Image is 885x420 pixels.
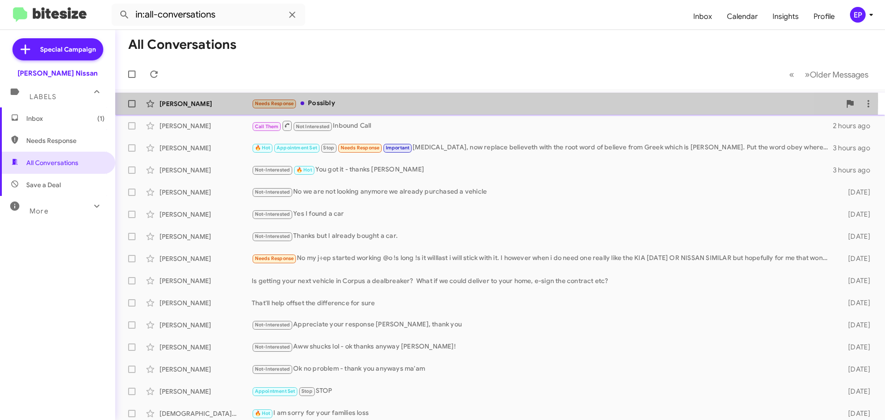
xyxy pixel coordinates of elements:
[252,98,841,109] div: Possibly
[765,3,806,30] a: Insights
[296,167,312,173] span: 🔥 Hot
[255,124,279,130] span: Call Them
[255,388,295,394] span: Appointment Set
[112,4,305,26] input: Search
[833,365,878,374] div: [DATE]
[159,298,252,308] div: [PERSON_NAME]
[26,114,105,123] span: Inbox
[386,145,410,151] span: Important
[159,276,252,285] div: [PERSON_NAME]
[159,387,252,396] div: [PERSON_NAME]
[842,7,875,23] button: EP
[833,320,878,330] div: [DATE]
[805,69,810,80] span: »
[29,207,48,215] span: More
[255,255,294,261] span: Needs Response
[159,143,252,153] div: [PERSON_NAME]
[784,65,800,84] button: Previous
[833,409,878,418] div: [DATE]
[12,38,103,60] a: Special Campaign
[255,344,290,350] span: Not-Interested
[159,409,252,418] div: [DEMOGRAPHIC_DATA][PERSON_NAME]
[255,410,271,416] span: 🔥 Hot
[789,69,794,80] span: «
[97,114,105,123] span: (1)
[252,231,833,242] div: Thanks but I already bought a car.
[252,386,833,396] div: STOP
[833,210,878,219] div: [DATE]
[277,145,317,151] span: Appointment Set
[833,276,878,285] div: [DATE]
[833,188,878,197] div: [DATE]
[833,232,878,241] div: [DATE]
[26,180,61,189] span: Save a Deal
[252,408,833,419] div: I am sorry for your families loss
[252,120,833,131] div: Inbound Call
[159,121,252,130] div: [PERSON_NAME]
[252,209,833,219] div: Yes I found a car
[810,70,868,80] span: Older Messages
[252,165,833,175] div: You got it - thanks [PERSON_NAME]
[296,124,330,130] span: Not Interested
[850,7,866,23] div: EP
[252,253,833,264] div: No my j÷ep started working @o !s long !s it willlast i will stick with it. I however when i do ne...
[833,298,878,308] div: [DATE]
[833,121,878,130] div: 2 hours ago
[252,187,833,197] div: No we are not looking anymore we already purchased a vehicle
[252,298,833,308] div: That'll help offset the difference for sure
[806,3,842,30] a: Profile
[686,3,720,30] a: Inbox
[799,65,874,84] button: Next
[159,99,252,108] div: [PERSON_NAME]
[784,65,874,84] nav: Page navigation example
[26,136,105,145] span: Needs Response
[159,343,252,352] div: [PERSON_NAME]
[255,366,290,372] span: Not-Interested
[323,145,334,151] span: Stop
[159,210,252,219] div: [PERSON_NAME]
[159,365,252,374] div: [PERSON_NAME]
[252,142,833,153] div: [MEDICAL_DATA], now replace believeth with the root word of believe from Greek which is [PERSON_N...
[159,232,252,241] div: [PERSON_NAME]
[720,3,765,30] a: Calendar
[255,233,290,239] span: Not-Interested
[255,189,290,195] span: Not-Interested
[18,69,98,78] div: [PERSON_NAME] Nissan
[833,343,878,352] div: [DATE]
[252,342,833,352] div: Aww shucks lol - ok thanks anyway [PERSON_NAME]!
[833,254,878,263] div: [DATE]
[128,37,236,52] h1: All Conversations
[255,167,290,173] span: Not-Interested
[159,254,252,263] div: [PERSON_NAME]
[29,93,56,101] span: Labels
[255,101,294,106] span: Needs Response
[252,276,833,285] div: Is getting your next vehicle in Corpus a dealbreaker? What if we could deliver to your home, e-si...
[341,145,380,151] span: Needs Response
[252,319,833,330] div: Appreciate your response [PERSON_NAME], thank you
[159,188,252,197] div: [PERSON_NAME]
[159,320,252,330] div: [PERSON_NAME]
[159,166,252,175] div: [PERSON_NAME]
[255,322,290,328] span: Not-Interested
[833,166,878,175] div: 3 hours ago
[833,143,878,153] div: 3 hours ago
[26,158,78,167] span: All Conversations
[833,387,878,396] div: [DATE]
[252,364,833,374] div: Ok no problem - thank you anyways ma'am
[255,145,271,151] span: 🔥 Hot
[40,45,96,54] span: Special Campaign
[301,388,313,394] span: Stop
[255,211,290,217] span: Not-Interested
